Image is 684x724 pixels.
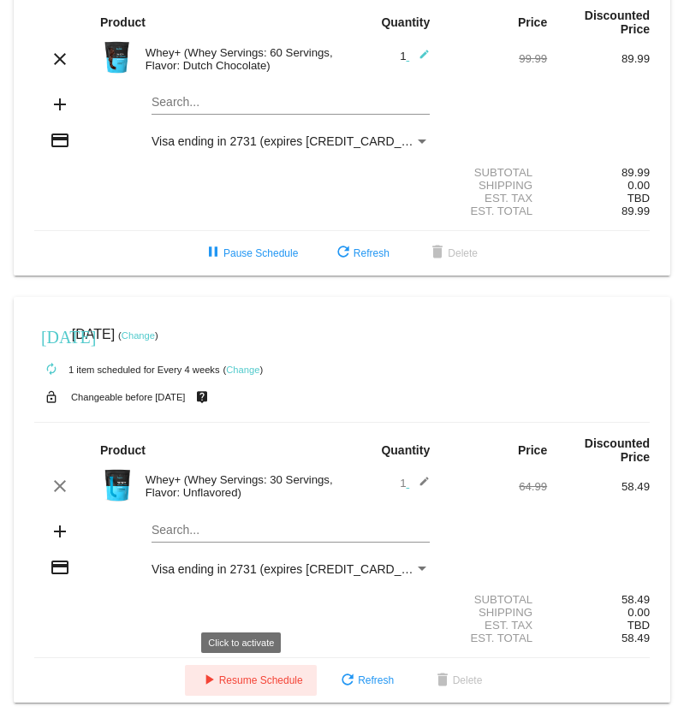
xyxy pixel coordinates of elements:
div: Est. Tax [444,619,547,632]
div: Est. Total [444,632,547,644]
span: Resume Schedule [199,674,303,686]
mat-select: Payment Method [152,562,430,576]
mat-icon: edit [409,476,430,496]
strong: Price [518,443,547,457]
strong: Quantity [381,443,430,457]
button: Refresh [324,665,407,696]
div: Subtotal [444,593,547,606]
mat-icon: lock_open [41,386,62,408]
mat-icon: clear [50,49,70,69]
mat-icon: credit_card [50,557,70,578]
div: 99.99 [444,52,547,65]
strong: Discounted Price [585,436,650,464]
span: Delete [427,247,478,259]
span: Visa ending in 2731 (expires [CREDIT_CARD_DATA]) [152,562,438,576]
span: 89.99 [622,205,650,217]
span: TBD [627,619,650,632]
mat-icon: add [50,94,70,115]
div: 89.99 [547,166,650,179]
mat-select: Payment Method [152,134,430,148]
img: Image-1-Carousel-Whey-5lb-Chocolate-no-badge-Transp.png [100,40,134,74]
mat-icon: edit [409,49,430,69]
button: Resume Schedule [185,665,317,696]
mat-icon: delete [432,671,453,691]
span: 1 [400,477,430,490]
span: Pause Schedule [203,247,298,259]
span: 0.00 [627,606,650,619]
mat-icon: pause [203,243,223,264]
div: Whey+ (Whey Servings: 60 Servings, Flavor: Dutch Chocolate) [137,46,342,72]
div: 58.49 [547,593,650,606]
small: ( ) [223,365,263,375]
span: 1 [400,50,430,62]
div: 58.49 [547,480,650,493]
mat-icon: clear [50,476,70,496]
mat-icon: credit_card [50,130,70,151]
small: ( ) [118,330,158,341]
strong: Product [100,15,146,29]
strong: Quantity [381,15,430,29]
div: 89.99 [547,52,650,65]
mat-icon: autorenew [41,359,62,380]
span: Visa ending in 2731 (expires [CREDIT_CARD_DATA]) [152,134,438,148]
div: Est. Total [444,205,547,217]
small: 1 item scheduled for Every 4 weeks [34,365,220,375]
span: 58.49 [622,632,650,644]
div: Shipping [444,606,547,619]
span: 0.00 [627,179,650,192]
mat-icon: [DATE] [41,325,62,346]
button: Pause Schedule [189,238,312,269]
input: Search... [152,524,430,537]
button: Refresh [319,238,403,269]
mat-icon: refresh [333,243,354,264]
small: Changeable before [DATE] [71,392,186,402]
span: Refresh [337,674,394,686]
div: Est. Tax [444,192,547,205]
input: Search... [152,96,430,110]
div: Whey+ (Whey Servings: 30 Servings, Flavor: Unflavored) [137,473,342,499]
div: 64.99 [444,480,547,493]
span: Refresh [333,247,390,259]
strong: Price [518,15,547,29]
mat-icon: add [50,521,70,542]
a: Change [122,330,155,341]
strong: Product [100,443,146,457]
div: Subtotal [444,166,547,179]
span: TBD [627,192,650,205]
strong: Discounted Price [585,9,650,36]
div: Shipping [444,179,547,192]
mat-icon: play_arrow [199,671,219,691]
mat-icon: live_help [192,386,212,408]
span: Delete [432,674,483,686]
mat-icon: refresh [337,671,358,691]
mat-icon: delete [427,243,448,264]
a: Change [226,365,259,375]
button: Delete [419,665,497,696]
img: Image-1-Carousel-Whey-2lb-Unflavored-no-badge-Transp.png [100,468,134,502]
button: Delete [413,238,491,269]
